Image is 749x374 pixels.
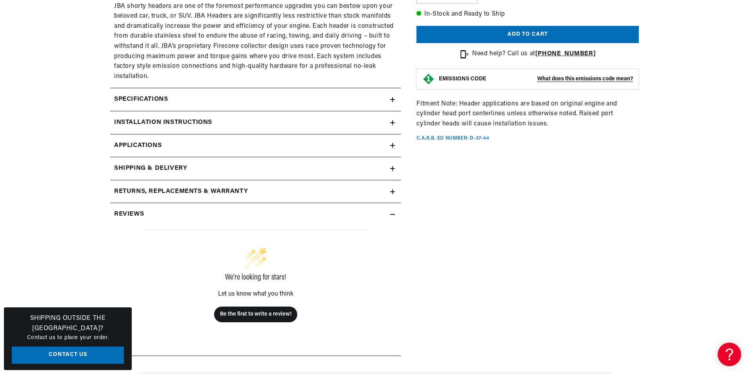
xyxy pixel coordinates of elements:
a: [PHONE_NUMBER] [535,51,596,57]
p: Need help? Call us at [472,49,596,59]
summary: Reviews [110,203,401,226]
button: Be the first to write a review! [214,307,297,322]
h2: Installation instructions [114,118,212,128]
span: Applications [114,141,162,151]
summary: Specifications [110,88,401,111]
p: In-Stock and Ready to Ship [416,9,639,20]
p: Contact us to place your order. [12,334,124,342]
summary: Returns, Replacements & Warranty [110,180,401,203]
strong: EMISSIONS CODE [439,76,486,82]
h2: Shipping & Delivery [114,163,187,174]
p: JBA shorty headers are one of the foremost performance upgrades you can bestow upon your beloved ... [114,2,397,82]
p: C.A.R.B. EO Number: D-57-44 [416,135,489,142]
h2: Specifications [114,94,168,105]
h2: Returns, Replacements & Warranty [114,187,248,197]
button: EMISSIONS CODEWhat does this emissions code mean? [439,76,633,83]
div: We’re looking for stars! [142,274,369,281]
div: Let us know what you think [142,291,369,297]
a: Applications [110,134,401,158]
strong: What does this emissions code mean? [537,76,633,82]
summary: Installation instructions [110,111,401,134]
div: customer reviews [114,226,397,350]
h3: Shipping Outside the [GEOGRAPHIC_DATA]? [12,314,124,334]
button: Add to cart [416,26,639,44]
img: Emissions code [422,73,435,85]
h2: Reviews [114,209,144,220]
a: Contact Us [12,347,124,364]
summary: Shipping & Delivery [110,157,401,180]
